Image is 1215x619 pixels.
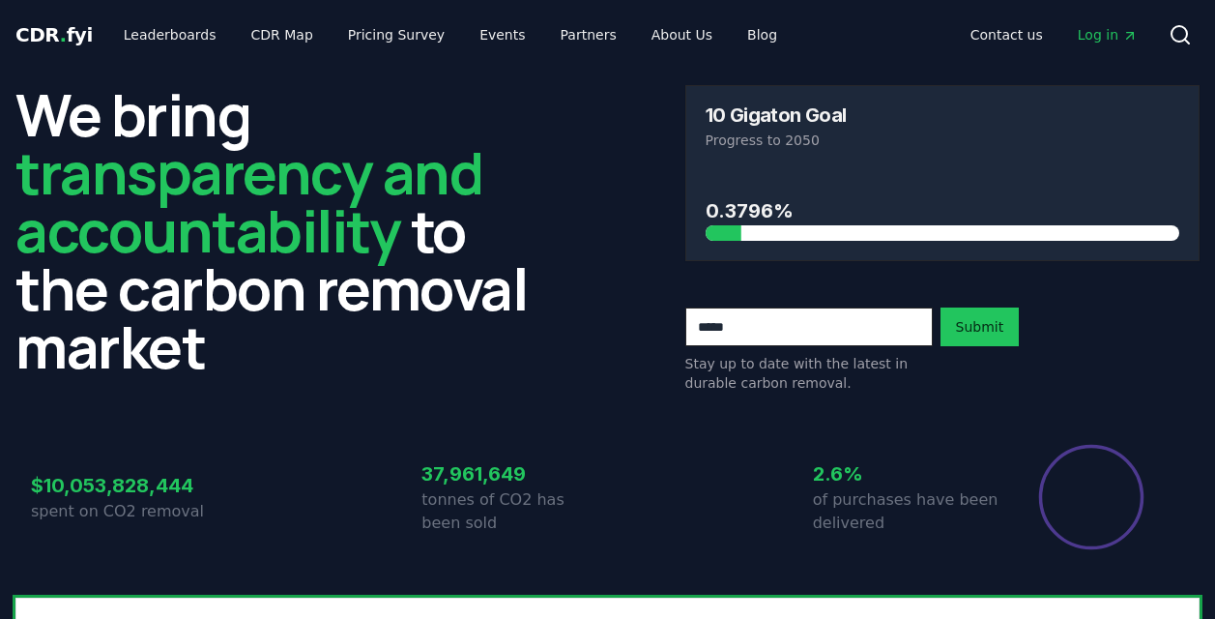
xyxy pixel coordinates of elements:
[813,488,998,535] p: of purchases have been delivered
[813,459,998,488] h3: 2.6%
[421,459,607,488] h3: 37,961,649
[940,308,1020,346] button: Submit
[464,17,540,52] a: Events
[1078,25,1138,44] span: Log in
[333,17,460,52] a: Pricing Survey
[955,17,1153,52] nav: Main
[31,471,217,500] h3: $10,053,828,444
[108,17,793,52] nav: Main
[706,131,1180,150] p: Progress to 2050
[955,17,1058,52] a: Contact us
[31,500,217,523] p: spent on CO2 removal
[15,85,531,375] h2: We bring to the carbon removal market
[706,196,1180,225] h3: 0.3796%
[236,17,329,52] a: CDR Map
[15,133,482,270] span: transparency and accountability
[1037,443,1145,551] div: Percentage of sales delivered
[108,17,232,52] a: Leaderboards
[545,17,632,52] a: Partners
[15,21,93,48] a: CDR.fyi
[706,105,847,125] h3: 10 Gigaton Goal
[60,23,67,46] span: .
[421,488,607,535] p: tonnes of CO2 has been sold
[636,17,728,52] a: About Us
[1062,17,1153,52] a: Log in
[15,23,93,46] span: CDR fyi
[685,354,933,393] p: Stay up to date with the latest in durable carbon removal.
[732,17,793,52] a: Blog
